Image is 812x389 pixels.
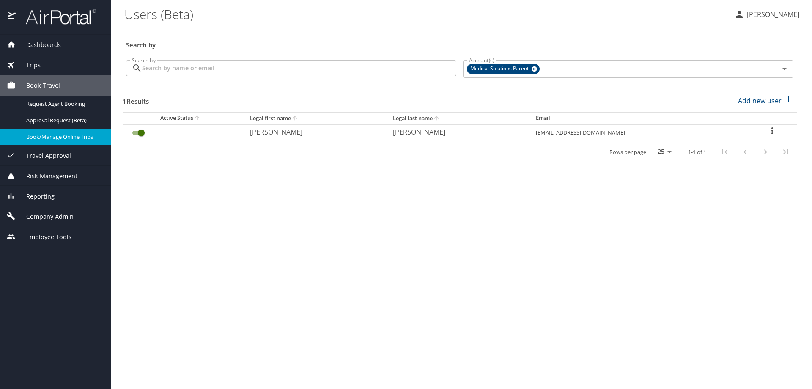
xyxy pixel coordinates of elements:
span: Company Admin [16,212,74,221]
th: Legal first name [243,112,386,124]
button: sort [193,114,202,122]
button: [PERSON_NAME] [731,7,803,22]
button: Add new user [735,91,797,110]
span: Trips [16,61,41,70]
th: Active Status [123,112,243,124]
span: Medical Solutions Parent [467,64,534,73]
button: sort [291,115,299,123]
img: airportal-logo.png [16,8,96,25]
span: Employee Tools [16,232,71,242]
span: Risk Management [16,171,77,181]
span: Reporting [16,192,55,201]
span: Book/Manage Online Trips [26,133,101,141]
span: Dashboards [16,40,61,50]
td: [EMAIL_ADDRESS][DOMAIN_NAME] [529,124,748,141]
h3: 1 Results [123,91,149,106]
h1: Users (Beta) [124,1,727,27]
table: User Search Table [123,112,797,163]
p: [PERSON_NAME] [744,9,799,19]
input: Search by name or email [142,60,456,76]
img: icon-airportal.png [8,8,16,25]
span: Approval Request (Beta) [26,116,101,124]
p: 1-1 of 1 [688,149,706,155]
p: [PERSON_NAME] [250,127,376,137]
th: Email [529,112,748,124]
p: Rows per page: [609,149,647,155]
h3: Search by [126,35,793,50]
div: Medical Solutions Parent [467,64,540,74]
span: Request Agent Booking [26,100,101,108]
button: sort [433,115,441,123]
p: [PERSON_NAME] [393,127,519,137]
button: Open [779,63,790,75]
th: Legal last name [386,112,529,124]
span: Travel Approval [16,151,71,160]
select: rows per page [651,146,675,158]
span: Book Travel [16,81,60,90]
p: Add new user [738,96,782,106]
